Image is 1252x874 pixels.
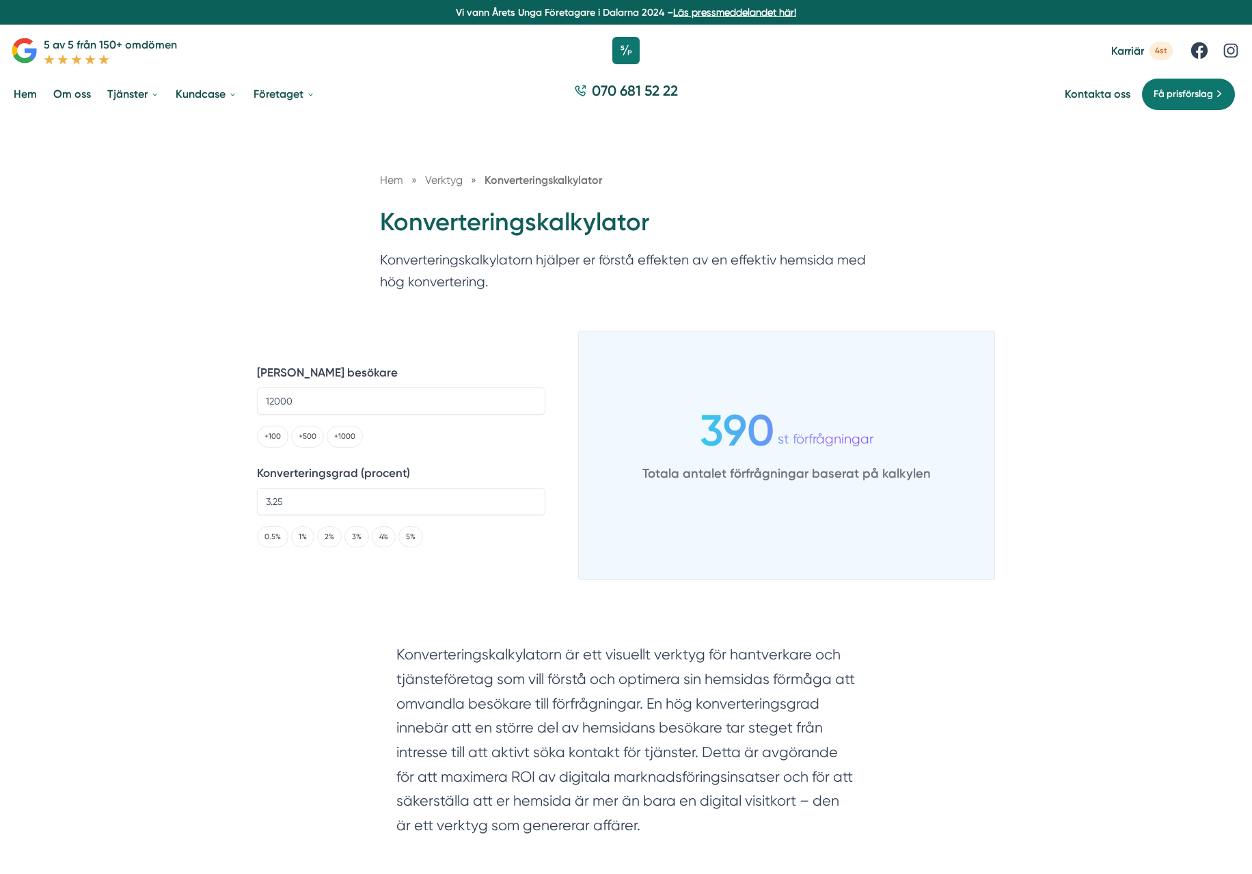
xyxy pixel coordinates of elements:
[396,642,856,844] section: Konverteringskalkylatorn är ett visuellt verktyg för hantverkare och tjänsteföretag som vill förs...
[380,249,872,299] p: Konverteringskalkylatorn hjälper er förstå effekten av en effektiv hemsida med hög konvertering.
[642,459,931,484] p: Totala antalet förfrågningar baserat på kalkylen
[380,172,872,189] nav: Breadcrumb
[592,81,678,100] span: 070 681 52 22
[51,77,94,111] a: Om oss
[569,81,683,107] a: 070 681 52 22
[1141,78,1236,111] a: Få prisförslag
[425,174,465,187] a: Verktyg
[1154,87,1213,102] span: Få prisförslag
[173,77,240,111] a: Kundcase
[1111,44,1144,57] span: Karriär
[425,174,463,187] span: Verktyg
[1065,87,1130,100] a: Kontakta oss
[380,206,872,250] h1: Konverteringskalkylator
[398,526,423,547] button: 5%
[1149,42,1173,60] span: 4st
[291,426,324,447] button: +500
[372,526,396,547] button: 4%
[327,426,363,447] button: +1000
[673,7,796,18] a: Läs pressmeddelandet här!
[485,174,602,187] a: Konverteringskalkylator
[317,526,342,547] button: 2%
[257,464,545,482] label: Konverteringsgrad (procent)
[251,77,318,111] a: Företaget
[1111,42,1173,60] a: Karriär 4st
[344,526,369,547] button: 3%
[700,422,774,439] span: 390
[257,364,545,382] label: [PERSON_NAME] besökare
[411,172,417,189] span: »
[105,77,162,111] a: Tjänster
[257,426,288,447] button: +100
[471,172,476,189] span: »
[11,77,40,111] a: Hem
[774,413,873,449] div: st förfrågningar
[44,36,177,53] p: 5 av 5 från 150+ omdömen
[5,5,1247,19] p: Vi vann Årets Unga Företagare i Dalarna 2024 –
[291,526,314,547] button: 1%
[257,526,288,547] button: 0.5%
[380,174,403,187] a: Hem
